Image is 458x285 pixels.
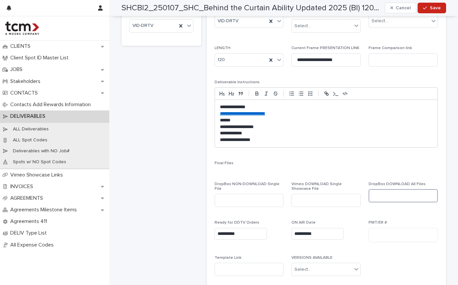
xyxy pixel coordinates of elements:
[218,56,225,63] span: 120
[215,80,260,84] span: Deliverable Instructions
[291,221,316,225] span: ON AIR Date
[8,207,82,213] p: Agreements Milestone Items
[291,7,356,16] span: Social Media Frame Ratios: (if N/A select _ from Dropdown)
[294,23,311,30] div: Select...
[8,43,36,49] p: CLIENTS
[8,242,59,248] p: All Expense Codes
[8,66,28,73] p: JOBS
[215,161,233,165] span: Final Files
[418,3,446,13] button: Save
[8,230,52,236] p: DELIV Type List
[132,22,153,29] span: VID-DRTV
[294,266,311,273] div: Select...
[369,182,426,186] span: DropBox DOWNLOAD All Files
[396,6,411,10] span: Cancel
[8,159,72,165] p: Spots w/ NO Spot Codes
[215,256,241,260] span: Template Link
[8,102,96,108] p: Contacts Add Rewards Information
[5,22,39,35] img: 4hMmSqQkux38exxPVZHQ
[215,46,230,50] span: LENGTH
[369,221,387,225] span: PMT/ER #
[8,126,54,132] p: ALL Deliverables
[8,55,74,61] p: Client Spot ID Master List
[8,172,68,178] p: Vimeo Showcase Links
[430,6,441,10] span: Save
[372,18,388,25] div: Select...
[8,90,43,96] p: CONTACTS
[385,3,417,13] button: Cancel
[8,183,38,190] p: INVOICES
[122,3,382,13] h2: SHCBI2_250107_SHC_Behind the Curtain Ability Updated 2025 (BI) 120___DS5018
[291,182,342,191] span: Vimeo DOWNLOAD Single Showcase File
[369,46,412,50] span: Frame Comparison link
[8,148,75,154] p: Deliverables with NO Job#
[291,46,359,50] span: Current Frame PRESENTATION LINK
[8,137,53,143] p: ALL Spot Codes
[8,78,46,85] p: Stakeholders
[215,182,280,191] span: DropBox NON-DOWNLOAD Single File
[218,18,238,25] span: VID-DRTV
[8,195,48,201] p: AGREEMENTS
[8,218,52,225] p: Agreements 411
[215,221,259,225] span: Ready for DDTV Orders
[8,113,51,119] p: DELIVERABLES
[291,256,332,260] span: VERSIONS AVAILABLE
